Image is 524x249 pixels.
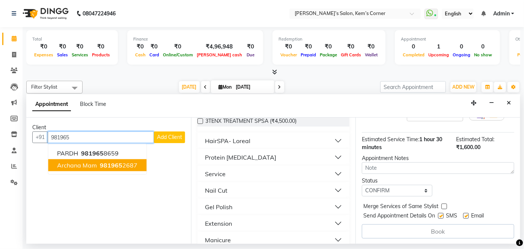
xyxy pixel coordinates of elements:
[205,235,231,244] div: Manicure
[471,212,484,221] span: Email
[451,42,472,51] div: 0
[205,117,297,127] span: 3TENX TREATMENT SPSA (₹4,500.00)
[503,97,514,109] button: Close
[32,42,55,51] div: ₹0
[133,36,257,42] div: Finance
[279,42,299,51] div: ₹0
[362,177,432,185] div: Status
[217,84,234,90] span: Mon
[80,149,119,157] ngb-highlight: 8659
[401,42,426,51] div: 0
[32,36,112,42] div: Total
[279,36,379,42] div: Redemption
[161,42,195,51] div: ₹0
[456,144,480,151] span: ₹1,600.00
[19,3,71,24] img: logo
[205,136,250,145] div: HairSPA- Loreal
[205,186,227,195] div: Nail Cut
[426,42,451,51] div: 1
[450,82,476,92] button: ADD NEW
[200,167,347,181] button: Service
[154,131,185,143] button: Add Client
[472,52,494,57] span: No show
[363,42,379,51] div: ₹0
[200,134,347,148] button: HairSPA- Loreal
[363,202,438,212] span: Merge Services of Same Stylist
[205,153,276,162] div: Protein [MEDICAL_DATA]
[451,52,472,57] span: Ongoing
[32,52,55,57] span: Expenses
[31,84,57,90] span: Filter Stylist
[363,212,435,221] span: Send Appointment Details On
[200,217,347,230] button: Extension
[234,81,271,93] input: 2025-09-01
[401,36,494,42] div: Appointment
[48,131,154,143] input: Search by Name/Mobile/Email/Code
[472,42,494,51] div: 0
[244,42,257,51] div: ₹0
[200,200,347,214] button: Gel Polish
[148,52,161,57] span: Card
[339,42,363,51] div: ₹0
[98,161,137,169] ngb-highlight: 2687
[32,98,71,111] span: Appointment
[380,81,446,93] input: Search Appointment
[339,52,363,57] span: Gift Cards
[299,42,318,51] div: ₹0
[493,10,510,18] span: Admin
[200,151,347,164] button: Protein [MEDICAL_DATA]
[318,52,339,57] span: Package
[70,42,90,51] div: ₹0
[70,52,90,57] span: Services
[133,52,148,57] span: Cash
[100,161,122,169] span: 981965
[279,52,299,57] span: Voucher
[205,202,232,211] div: Gel Polish
[452,84,474,90] span: ADD NEW
[195,42,244,51] div: ₹4,96,948
[55,52,70,57] span: Sales
[195,52,244,57] span: [PERSON_NAME] cash
[81,149,104,157] span: 981965
[299,52,318,57] span: Prepaid
[456,136,494,143] span: Estimated Total:
[205,219,232,228] div: Extension
[362,154,514,162] div: Appointment Notes
[57,161,97,169] span: Archana mam
[446,212,457,221] span: SMS
[200,184,347,197] button: Nail Cut
[362,136,419,143] span: Estimated Service Time:
[83,3,116,24] b: 08047224946
[245,52,256,57] span: Due
[90,52,112,57] span: Products
[90,42,112,51] div: ₹0
[148,42,161,51] div: ₹0
[157,134,182,140] span: Add Client
[205,169,226,178] div: Service
[32,131,48,143] button: +91
[55,42,70,51] div: ₹0
[426,52,451,57] span: Upcoming
[401,52,426,57] span: Completed
[363,52,379,57] span: Wallet
[80,101,106,107] span: Block Time
[161,52,195,57] span: Online/Custom
[200,233,347,247] button: Manicure
[133,42,148,51] div: ₹0
[57,149,78,157] span: PARDH
[32,124,185,131] div: Client
[179,81,200,93] span: [DATE]
[318,42,339,51] div: ₹0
